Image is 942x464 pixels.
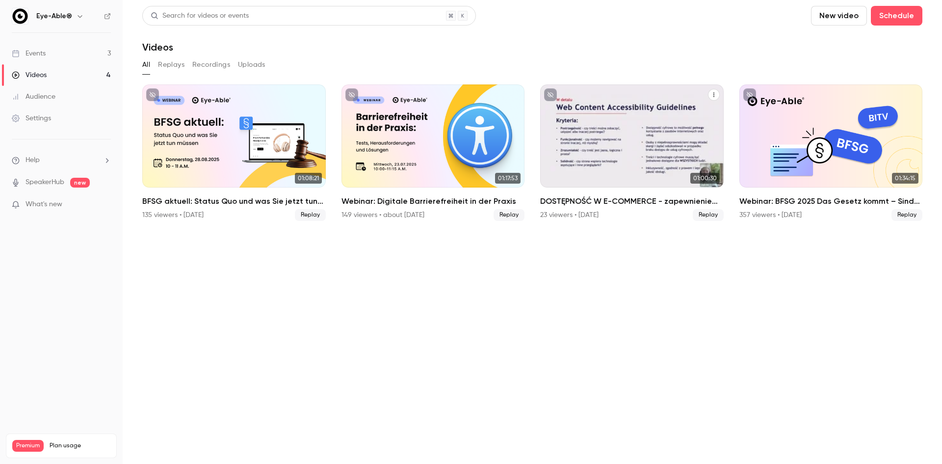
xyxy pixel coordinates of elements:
[739,84,923,221] a: 01:34:15Webinar: BFSG 2025 Das Gesetz kommt – Sind Sie bereit?357 viewers • [DATE]Replay
[494,209,524,221] span: Replay
[540,195,724,207] h2: DOSTĘPNOŚĆ W E-COMMERCE - zapewnienie dostępności w przestrzeni cyfrowej
[12,113,51,123] div: Settings
[238,57,265,73] button: Uploads
[142,41,173,53] h1: Videos
[341,210,424,220] div: 149 viewers • about [DATE]
[341,84,525,221] li: Webinar: Digitale Barrierefreiheit in der Praxis
[142,84,326,221] li: BFSG aktuell: Status Quo und was Sie jetzt tun müssen
[891,209,922,221] span: Replay
[295,209,326,221] span: Replay
[743,88,756,101] button: unpublished
[544,88,557,101] button: unpublished
[12,49,46,58] div: Events
[142,195,326,207] h2: BFSG aktuell: Status Quo und was Sie jetzt tun müssen
[26,177,64,188] a: SpeakerHub
[12,440,44,452] span: Premium
[12,155,111,165] li: help-dropdown-opener
[341,195,525,207] h2: Webinar: Digitale Barrierefreiheit in der Praxis
[341,84,525,221] a: 01:17:53Webinar: Digitale Barrierefreiheit in der Praxis149 viewers • about [DATE]Replay
[12,70,47,80] div: Videos
[540,84,724,221] a: 01:00:30DOSTĘPNOŚĆ W E-COMMERCE - zapewnienie dostępności w przestrzeni cyfrowej23 viewers • [DAT...
[495,173,521,184] span: 01:17:53
[146,88,159,101] button: unpublished
[693,209,724,221] span: Replay
[345,88,358,101] button: unpublished
[36,11,72,21] h6: Eye-Able®
[540,210,599,220] div: 23 viewers • [DATE]
[142,84,326,221] a: 01:08:21BFSG aktuell: Status Quo und was Sie jetzt tun müssen135 viewers • [DATE]Replay
[151,11,249,21] div: Search for videos or events
[739,195,923,207] h2: Webinar: BFSG 2025 Das Gesetz kommt – Sind Sie bereit?
[70,178,90,188] span: new
[142,210,204,220] div: 135 viewers • [DATE]
[295,173,322,184] span: 01:08:21
[142,57,150,73] button: All
[811,6,867,26] button: New video
[50,442,110,450] span: Plan usage
[690,173,720,184] span: 01:00:30
[739,84,923,221] li: Webinar: BFSG 2025 Das Gesetz kommt – Sind Sie bereit?
[871,6,922,26] button: Schedule
[892,173,918,184] span: 01:34:15
[158,57,184,73] button: Replays
[142,6,922,458] section: Videos
[739,210,802,220] div: 357 viewers • [DATE]
[540,84,724,221] li: DOSTĘPNOŚĆ W E-COMMERCE - zapewnienie dostępności w przestrzeni cyfrowej
[26,199,62,210] span: What's new
[12,92,55,102] div: Audience
[12,8,28,24] img: Eye-Able®
[26,155,40,165] span: Help
[192,57,230,73] button: Recordings
[142,84,922,221] ul: Videos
